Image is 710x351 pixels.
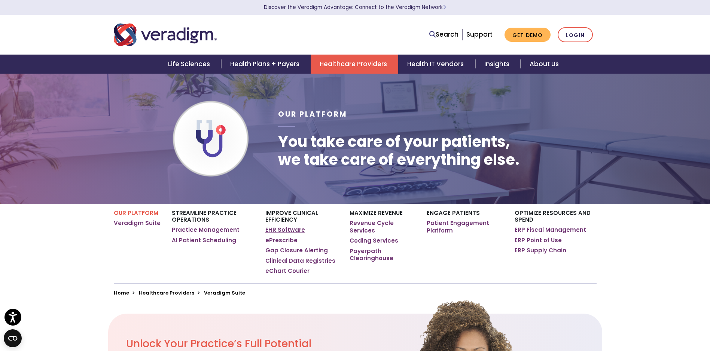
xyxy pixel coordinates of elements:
a: EHR Software [265,226,305,234]
a: Health Plans + Payers [221,55,311,74]
a: eChart Courier [265,267,310,275]
a: ePrescribe [265,237,298,244]
a: Veradigm Suite [114,219,161,227]
a: Gap Closure Alerting [265,247,328,254]
a: Login [558,27,593,43]
a: Discover the Veradigm Advantage: Connect to the Veradigm NetworkLearn More [264,4,446,11]
a: Support [466,30,493,39]
a: Revenue Cycle Services [350,219,415,234]
a: Clinical Data Registries [265,257,335,265]
a: AI Patient Scheduling [172,237,236,244]
a: Insights [475,55,521,74]
a: Patient Engagement Platform [427,219,503,234]
iframe: Drift Chat Widget [673,314,701,342]
a: Life Sciences [159,55,221,74]
a: ERP Fiscal Management [515,226,586,234]
a: Healthcare Providers [139,289,194,296]
a: Get Demo [505,28,551,42]
a: Home [114,289,129,296]
button: Open CMP widget [4,329,22,347]
a: Practice Management [172,226,240,234]
a: Payerpath Clearinghouse [350,247,415,262]
span: Learn More [443,4,446,11]
a: Search [429,30,458,40]
a: Coding Services [350,237,398,244]
img: Veradigm logo [114,22,217,47]
a: About Us [521,55,568,74]
h2: Unlock Your Practice’s Full Potential [126,338,396,350]
a: Healthcare Providers [311,55,398,74]
span: Our Platform [278,109,347,119]
a: Health IT Vendors [398,55,475,74]
h1: You take care of your patients, we take care of everything else. [278,133,519,169]
a: ERP Point of Use [515,237,562,244]
a: ERP Supply Chain [515,247,566,254]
